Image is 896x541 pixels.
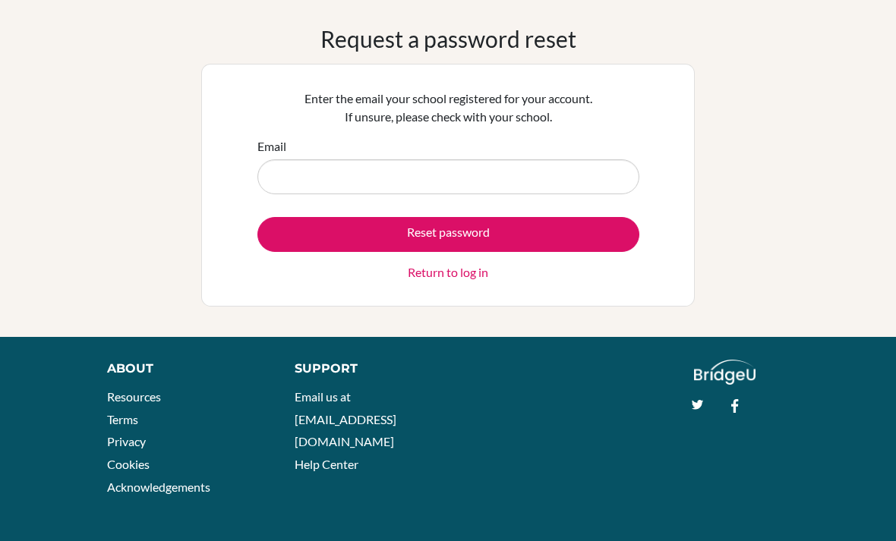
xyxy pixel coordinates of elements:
[694,360,756,385] img: logo_white@2x-f4f0deed5e89b7ecb1c2cc34c3e3d731f90f0f143d5ea2071677605dd97b5244.png
[107,434,146,448] a: Privacy
[257,90,639,126] p: Enter the email your school registered for your account. If unsure, please check with your school.
[257,217,639,252] button: Reset password
[107,457,150,471] a: Cookies
[107,412,138,426] a: Terms
[295,457,358,471] a: Help Center
[295,360,434,378] div: Support
[257,137,286,156] label: Email
[107,389,161,404] a: Resources
[408,263,488,282] a: Return to log in
[107,480,210,494] a: Acknowledgements
[107,360,260,378] div: About
[295,389,396,448] a: Email us at [EMAIL_ADDRESS][DOMAIN_NAME]
[320,25,576,52] h1: Request a password reset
